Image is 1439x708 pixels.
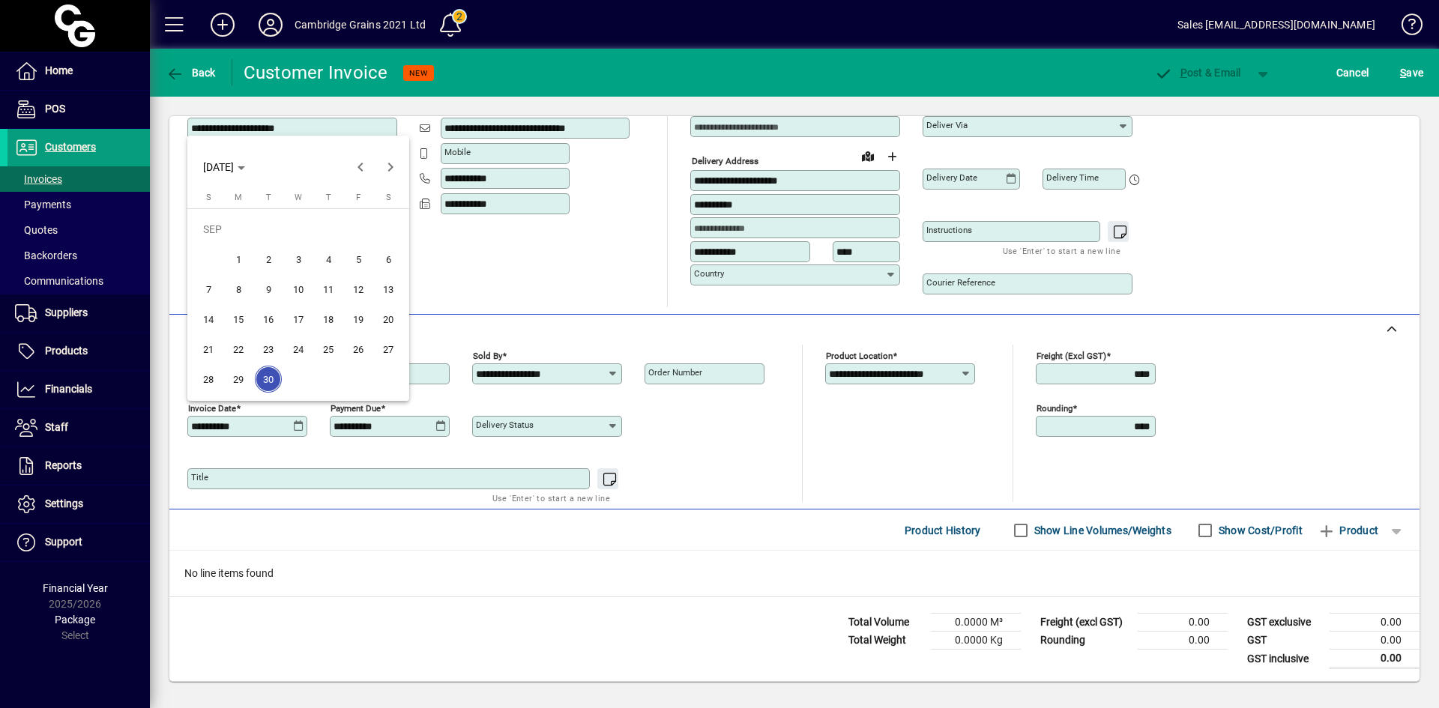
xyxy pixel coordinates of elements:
span: T [326,193,331,202]
button: Tue Sep 30 2025 [253,364,283,394]
span: 11 [315,276,342,303]
span: 6 [375,246,402,273]
span: 16 [255,306,282,333]
button: Mon Sep 15 2025 [223,304,253,334]
button: Thu Sep 04 2025 [313,244,343,274]
button: Thu Sep 18 2025 [313,304,343,334]
button: Sat Sep 06 2025 [373,244,403,274]
button: Tue Sep 16 2025 [253,304,283,334]
span: 13 [375,276,402,303]
span: 3 [285,246,312,273]
span: F [356,193,360,202]
button: Wed Sep 17 2025 [283,304,313,334]
span: 5 [345,246,372,273]
button: Wed Sep 10 2025 [283,274,313,304]
span: 19 [345,306,372,333]
span: T [266,193,271,202]
button: Previous month [346,152,375,182]
button: Tue Sep 09 2025 [253,274,283,304]
span: 23 [255,336,282,363]
button: Sun Sep 14 2025 [193,304,223,334]
button: Mon Sep 22 2025 [223,334,253,364]
span: 17 [285,306,312,333]
span: 28 [195,366,222,393]
span: 25 [315,336,342,363]
span: 4 [315,246,342,273]
span: 18 [315,306,342,333]
span: 12 [345,276,372,303]
button: Wed Sep 03 2025 [283,244,313,274]
span: 20 [375,306,402,333]
button: Tue Sep 23 2025 [253,334,283,364]
span: 30 [255,366,282,393]
button: Mon Sep 08 2025 [223,274,253,304]
span: 8 [225,276,252,303]
button: Thu Sep 11 2025 [313,274,343,304]
button: Tue Sep 02 2025 [253,244,283,274]
td: SEP [193,214,403,244]
button: Sun Sep 28 2025 [193,364,223,394]
button: Fri Sep 26 2025 [343,334,373,364]
button: Next month [375,152,405,182]
span: 22 [225,336,252,363]
button: Fri Sep 12 2025 [343,274,373,304]
span: 26 [345,336,372,363]
span: 1 [225,246,252,273]
span: 27 [375,336,402,363]
button: Sat Sep 27 2025 [373,334,403,364]
span: S [386,193,391,202]
span: 10 [285,276,312,303]
span: M [235,193,242,202]
span: [DATE] [203,161,234,173]
button: Sat Sep 20 2025 [373,304,403,334]
button: Sun Sep 07 2025 [193,274,223,304]
button: Choose month and year [197,154,251,181]
button: Fri Sep 05 2025 [343,244,373,274]
button: Mon Sep 29 2025 [223,364,253,394]
span: S [206,193,211,202]
button: Sun Sep 21 2025 [193,334,223,364]
span: 21 [195,336,222,363]
span: 29 [225,366,252,393]
span: 2 [255,246,282,273]
span: 9 [255,276,282,303]
span: 15 [225,306,252,333]
button: Wed Sep 24 2025 [283,334,313,364]
span: W [295,193,302,202]
button: Thu Sep 25 2025 [313,334,343,364]
button: Fri Sep 19 2025 [343,304,373,334]
span: 7 [195,276,222,303]
button: Sat Sep 13 2025 [373,274,403,304]
span: 14 [195,306,222,333]
span: 24 [285,336,312,363]
button: Mon Sep 01 2025 [223,244,253,274]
